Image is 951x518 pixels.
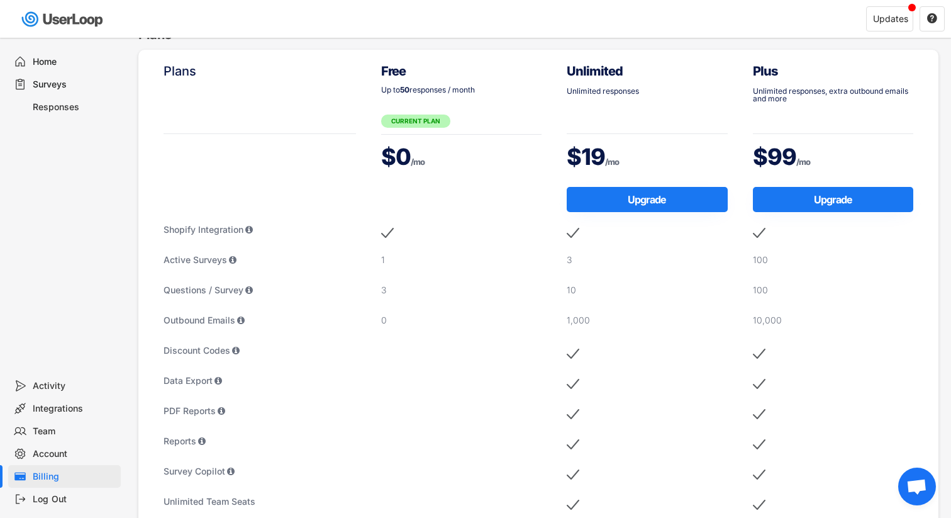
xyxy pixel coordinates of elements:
div: 0 [381,314,542,327]
div: Data Export [164,374,356,387]
div: CURRENT PLAN [381,115,450,128]
font: /mo [411,157,425,167]
img: MobileAcceptMajor.svg [753,465,765,484]
img: MobileAcceptMajor.svg [753,435,765,454]
div: Account [33,448,116,460]
div: Shopify Integration [164,223,356,236]
img: MobileAcceptMajor.svg [567,374,579,393]
img: MobileAcceptMajor.svg [753,374,765,393]
div: Unlimited [567,62,728,80]
div: Billing [33,471,116,483]
div: 1,000 [567,314,728,327]
div: Log Out [33,493,116,505]
div: PDF Reports [164,405,356,417]
div: 10,000 [753,314,914,327]
div: Unlimited responses [567,87,728,95]
div: Active Surveys [164,254,356,266]
img: MobileAcceptMajor.svg [567,405,579,424]
div: Unlimited responses, extra outbound emails and more [753,87,914,103]
div: Survey Copilot [164,465,356,478]
font: /mo [605,157,619,167]
div: 3 [567,254,728,266]
div: 1 [381,254,542,266]
div: Updates [873,14,908,23]
img: MobileAcceptMajor.svg [567,223,579,242]
div: $99 [753,141,914,172]
div: Surveys [33,79,116,91]
img: MobileAcceptMajor.svg [753,495,765,514]
text:  [927,13,937,24]
img: MobileAcceptMajor.svg [567,435,579,454]
img: MobileAcceptMajor.svg [753,344,765,363]
div: Unlimited Team Seats [164,495,356,508]
button:  [926,13,938,25]
div: $0 [381,141,542,172]
div: 10 [567,284,728,296]
img: MobileAcceptMajor.svg [753,223,765,242]
img: MobileAcceptMajor.svg [381,223,394,242]
strong: 50 [400,85,409,94]
div: Up to responses / month [381,86,542,94]
div: Plans [164,62,356,80]
div: Responses [33,101,116,113]
div: Free [381,62,542,80]
div: Plus [753,62,914,80]
div: Outbound Emails [164,314,356,327]
img: MobileAcceptMajor.svg [567,465,579,484]
font: /mo [796,157,810,167]
img: userloop-logo-01.svg [19,6,108,32]
div: Home [33,56,116,68]
a: Open chat [898,468,936,505]
div: $19 [567,141,728,172]
div: Discount Codes [164,344,356,357]
img: MobileAcceptMajor.svg [753,405,765,424]
div: 100 [753,254,914,266]
div: 3 [381,284,542,296]
img: MobileAcceptMajor.svg [567,495,579,514]
div: Team [33,425,116,437]
div: Integrations [33,403,116,415]
div: Reports [164,435,356,448]
button: Upgrade [753,187,914,212]
div: Activity [33,380,116,392]
div: Questions / Survey [164,284,356,296]
button: Upgrade [567,187,728,212]
img: MobileAcceptMajor.svg [567,344,579,363]
div: 100 [753,284,914,296]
